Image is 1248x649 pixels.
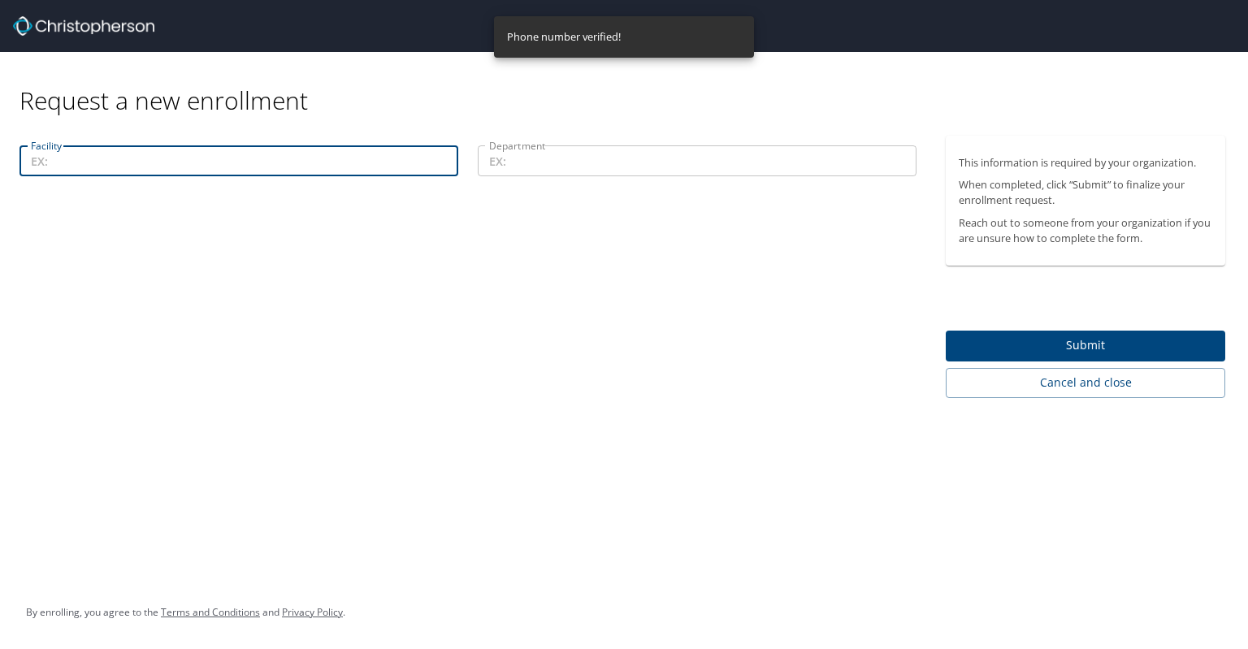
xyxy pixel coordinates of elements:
div: Phone number verified! [507,21,621,53]
span: Submit [959,335,1212,356]
input: EX: [19,145,458,176]
button: Cancel and close [946,368,1225,398]
div: Request a new enrollment [19,52,1238,116]
p: When completed, click “Submit” to finalize your enrollment request. [959,177,1212,208]
div: By enrolling, you agree to the and . [26,592,345,633]
a: Privacy Policy [282,605,343,619]
a: Terms and Conditions [161,605,260,619]
img: cbt logo [13,16,154,36]
button: Submit [946,331,1225,362]
input: EX: [478,145,916,176]
span: Cancel and close [959,373,1212,393]
p: This information is required by your organization. [959,155,1212,171]
p: Reach out to someone from your organization if you are unsure how to complete the form. [959,215,1212,246]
